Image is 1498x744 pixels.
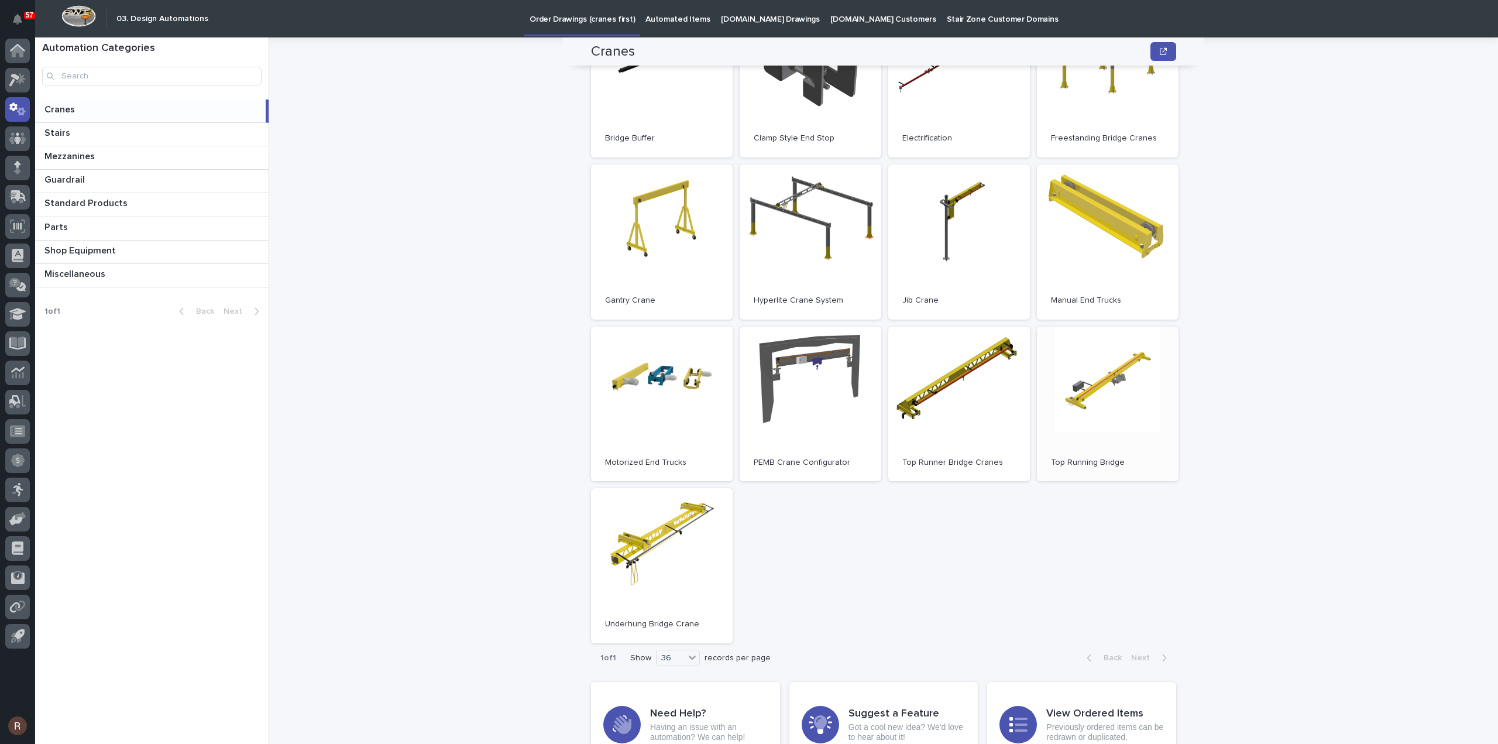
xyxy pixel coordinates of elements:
[44,243,118,256] p: Shop Equipment
[657,652,685,664] div: 36
[740,2,881,157] a: Clamp Style End Stop
[605,133,719,143] p: Bridge Buffer
[170,306,219,317] button: Back
[591,164,733,320] a: Gantry Crane
[902,296,1016,306] p: Jib Crane
[740,164,881,320] a: Hyperlite Crane System
[5,714,30,738] button: users-avatar
[754,133,867,143] p: Clamp Style End Stop
[35,241,269,264] a: Shop EquipmentShop Equipment
[605,296,719,306] p: Gantry Crane
[35,297,70,326] p: 1 of 1
[848,708,966,721] h3: Suggest a Feature
[224,307,249,316] span: Next
[1097,654,1122,662] span: Back
[44,125,73,139] p: Stairs
[35,146,269,170] a: MezzaninesMezzanines
[902,133,1016,143] p: Electrification
[630,653,651,663] p: Show
[1037,164,1179,320] a: Manual End Trucks
[650,722,768,742] p: Having an issue with an automation? We can help!
[1037,327,1179,482] a: Top Running Bridge
[44,266,108,280] p: Miscellaneous
[1046,708,1164,721] h3: View Ordered Items
[35,170,269,193] a: GuardrailGuardrail
[44,196,130,209] p: Standard Products
[42,42,262,55] h1: Automation Categories
[15,14,30,33] div: Notifications57
[902,458,1016,468] p: Top Runner Bridge Cranes
[705,653,771,663] p: records per page
[888,164,1030,320] a: Jib Crane
[1077,653,1126,663] button: Back
[189,307,214,316] span: Back
[1051,458,1164,468] p: Top Running Bridge
[116,14,208,24] h2: 03. Design Automations
[848,722,966,742] p: Got a cool new idea? We'd love to hear about it!
[591,488,733,643] a: Underhung Bridge Crane
[605,619,719,629] p: Underhung Bridge Crane
[26,11,33,19] p: 57
[754,296,867,306] p: Hyperlite Crane System
[754,458,867,468] p: PEMB Crane Configurator
[591,2,733,157] a: Bridge Buffer
[44,149,97,162] p: Mezzanines
[5,7,30,32] button: Notifications
[44,172,87,186] p: Guardrail
[650,708,768,721] h3: Need Help?
[1046,722,1164,742] p: Previously ordered items can be redrawn or duplicated.
[35,123,269,146] a: StairsStairs
[35,264,269,287] a: MiscellaneousMiscellaneous
[35,100,269,123] a: CranesCranes
[44,220,70,233] p: Parts
[1126,653,1176,663] button: Next
[1051,133,1164,143] p: Freestanding Bridge Cranes
[591,644,626,673] p: 1 of 1
[605,458,719,468] p: Motorized End Trucks
[888,2,1030,157] a: Electrification
[740,327,881,482] a: PEMB Crane Configurator
[219,306,269,317] button: Next
[1131,654,1157,662] span: Next
[1037,2,1179,157] a: Freestanding Bridge Cranes
[35,217,269,241] a: PartsParts
[35,193,269,217] a: Standard ProductsStandard Products
[591,327,733,482] a: Motorized End Trucks
[591,43,635,60] h2: Cranes
[888,327,1030,482] a: Top Runner Bridge Cranes
[44,102,77,115] p: Cranes
[61,5,96,27] img: Workspace Logo
[1051,296,1164,306] p: Manual End Trucks
[42,67,262,85] input: Search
